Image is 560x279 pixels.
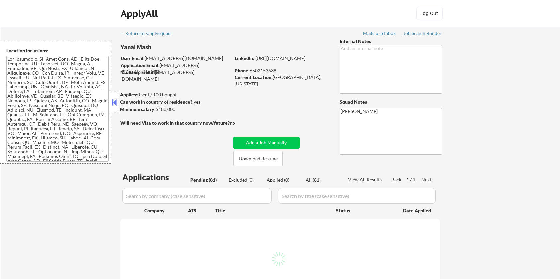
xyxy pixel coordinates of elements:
div: Company [144,207,188,214]
div: Pending (81) [190,177,224,183]
div: Title [215,207,330,214]
strong: Will need Visa to work in that country now/future?: [120,120,231,126]
div: ← Return to /applysquad [120,31,177,36]
button: Download Resume [233,151,283,166]
div: [GEOGRAPHIC_DATA], [US_STATE] [235,74,329,87]
div: 0 sent / 100 bought [120,91,231,98]
div: Status [336,204,393,216]
div: [EMAIL_ADDRESS][DOMAIN_NAME] [121,62,231,75]
strong: Phone: [235,68,250,73]
button: Add a Job Manually [233,137,300,149]
div: yes [120,99,229,105]
div: $180,000 [120,106,231,113]
strong: Mailslurp Email: [120,69,155,75]
div: Location Inclusions: [6,47,109,54]
div: [EMAIL_ADDRESS][DOMAIN_NAME] [121,55,231,62]
div: Excluded (0) [229,177,262,183]
div: [EMAIL_ADDRESS][DOMAIN_NAME] [120,69,231,82]
div: Job Search Builder [403,31,442,36]
div: Applications [122,173,188,181]
strong: Minimum salary: [120,106,156,112]
div: Internal Notes [340,38,442,45]
strong: Current Location: [235,74,273,80]
strong: User Email: [121,55,145,61]
a: [URL][DOMAIN_NAME] [255,55,305,61]
strong: Can work in country of residence?: [120,99,194,105]
div: Squad Notes [340,99,442,105]
div: ApplyAll [121,8,160,19]
input: Search by title (case sensitive) [278,188,436,204]
strong: Applies: [120,92,137,97]
div: 6502153638 [235,67,329,74]
strong: Application Email: [121,62,160,68]
div: View All Results [348,176,384,183]
div: All (81) [306,177,339,183]
a: ← Return to /applysquad [120,31,177,37]
input: Search by company (case sensitive) [122,188,272,204]
div: Back [391,176,402,183]
div: Date Applied [403,207,432,214]
div: Yanal Mash [120,43,257,51]
div: Next [421,176,432,183]
div: Applied (0) [267,177,300,183]
a: Job Search Builder [403,31,442,37]
button: Log Out [416,7,443,20]
div: no [230,120,249,126]
strong: LinkedIn: [235,55,254,61]
a: Mailslurp Inbox [363,31,396,37]
div: ATS [188,207,215,214]
div: 1 / 1 [406,176,421,183]
div: Mailslurp Inbox [363,31,396,36]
